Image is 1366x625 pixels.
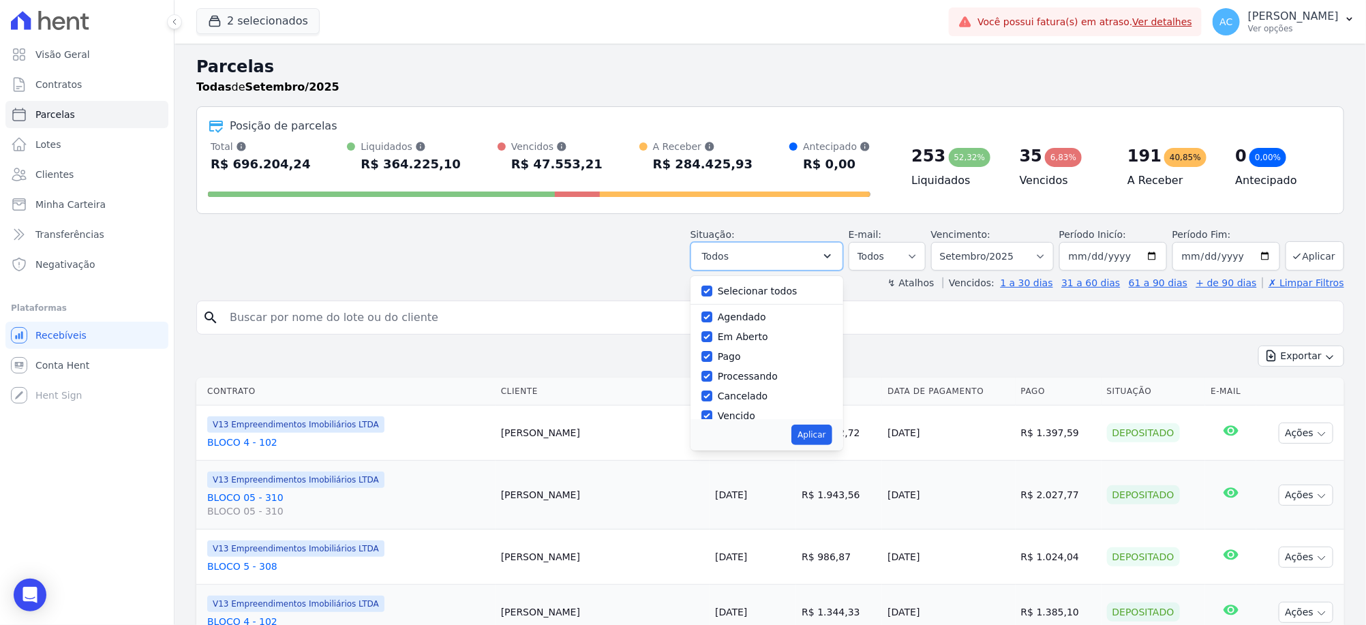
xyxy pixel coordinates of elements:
[1107,603,1180,622] div: Depositado
[796,461,882,530] td: R$ 1.943,56
[803,153,870,175] div: R$ 0,00
[35,359,89,372] span: Conta Hent
[911,145,945,167] div: 253
[207,491,490,518] a: BLOCO 05 - 310BLOCO 05 - 310
[1001,277,1053,288] a: 1 a 30 dias
[1248,10,1339,23] p: [PERSON_NAME]
[35,258,95,271] span: Negativação
[943,277,995,288] label: Vencidos:
[207,596,384,612] span: V13 Empreendimentos Imobiliários LTDA
[5,131,168,158] a: Lotes
[1020,145,1042,167] div: 35
[211,140,311,153] div: Total
[718,331,768,342] label: Em Aberto
[196,55,1344,79] h2: Parcelas
[882,461,1015,530] td: [DATE]
[702,248,729,264] span: Todos
[1202,3,1366,41] button: AC [PERSON_NAME] Ver opções
[803,140,870,153] div: Antecipado
[1016,461,1102,530] td: R$ 2.027,77
[1016,530,1102,585] td: R$ 1.024,04
[1059,229,1126,240] label: Período Inicío:
[496,461,710,530] td: [PERSON_NAME]
[14,579,46,611] div: Open Intercom Messenger
[849,229,882,240] label: E-mail:
[207,436,490,449] a: BLOCO 4 - 102
[196,378,496,406] th: Contrato
[511,140,603,153] div: Vencidos
[1164,148,1206,167] div: 40,85%
[35,228,104,241] span: Transferências
[496,406,710,461] td: [PERSON_NAME]
[718,351,741,362] label: Pago
[1236,172,1322,189] h4: Antecipado
[196,80,232,93] strong: Todas
[882,378,1015,406] th: Data de Pagamento
[361,140,461,153] div: Liquidados
[1045,148,1082,167] div: 6,83%
[1107,547,1180,566] div: Depositado
[1249,148,1286,167] div: 0,00%
[1020,172,1106,189] h4: Vencidos
[5,161,168,188] a: Clientes
[35,198,106,211] span: Minha Carteira
[1279,485,1333,506] button: Ações
[5,71,168,98] a: Contratos
[1102,378,1206,406] th: Situação
[690,242,843,271] button: Todos
[5,251,168,278] a: Negativação
[690,229,735,240] label: Situação:
[1133,16,1193,27] a: Ver detalhes
[35,48,90,61] span: Visão Geral
[887,277,934,288] label: ↯ Atalhos
[882,530,1015,585] td: [DATE]
[1172,228,1280,242] label: Período Fim:
[202,309,219,326] i: search
[1236,145,1247,167] div: 0
[1016,378,1102,406] th: Pago
[496,378,710,406] th: Cliente
[5,322,168,349] a: Recebíveis
[361,153,461,175] div: R$ 364.225,10
[35,78,82,91] span: Contratos
[718,286,798,296] label: Selecionar todos
[1016,406,1102,461] td: R$ 1.397,59
[791,425,832,445] button: Aplicar
[1262,277,1344,288] a: ✗ Limpar Filtros
[715,551,747,562] a: [DATE]
[11,300,163,316] div: Plataformas
[1127,145,1162,167] div: 191
[207,560,490,573] a: BLOCO 5 - 308
[35,329,87,342] span: Recebíveis
[222,304,1338,331] input: Buscar por nome do lote ou do cliente
[931,229,990,240] label: Vencimento:
[1279,547,1333,568] button: Ações
[211,153,311,175] div: R$ 696.204,24
[911,172,997,189] h4: Liquidados
[245,80,339,93] strong: Setembro/2025
[653,140,753,153] div: A Receber
[718,391,768,401] label: Cancelado
[715,607,747,618] a: [DATE]
[1127,172,1213,189] h4: A Receber
[196,79,339,95] p: de
[1279,602,1333,623] button: Ações
[5,352,168,379] a: Conta Hent
[230,118,337,134] div: Posição de parcelas
[1061,277,1120,288] a: 31 a 60 dias
[1279,423,1333,444] button: Ações
[718,371,778,382] label: Processando
[1107,485,1180,504] div: Depositado
[949,148,991,167] div: 52,32%
[207,472,384,488] span: V13 Empreendimentos Imobiliários LTDA
[1129,277,1187,288] a: 61 a 90 dias
[207,416,384,433] span: V13 Empreendimentos Imobiliários LTDA
[1107,423,1180,442] div: Depositado
[882,406,1015,461] td: [DATE]
[1196,277,1257,288] a: + de 90 dias
[977,15,1192,29] span: Você possui fatura(s) em atraso.
[35,138,61,151] span: Lotes
[5,41,168,68] a: Visão Geral
[718,410,755,421] label: Vencido
[715,489,747,500] a: [DATE]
